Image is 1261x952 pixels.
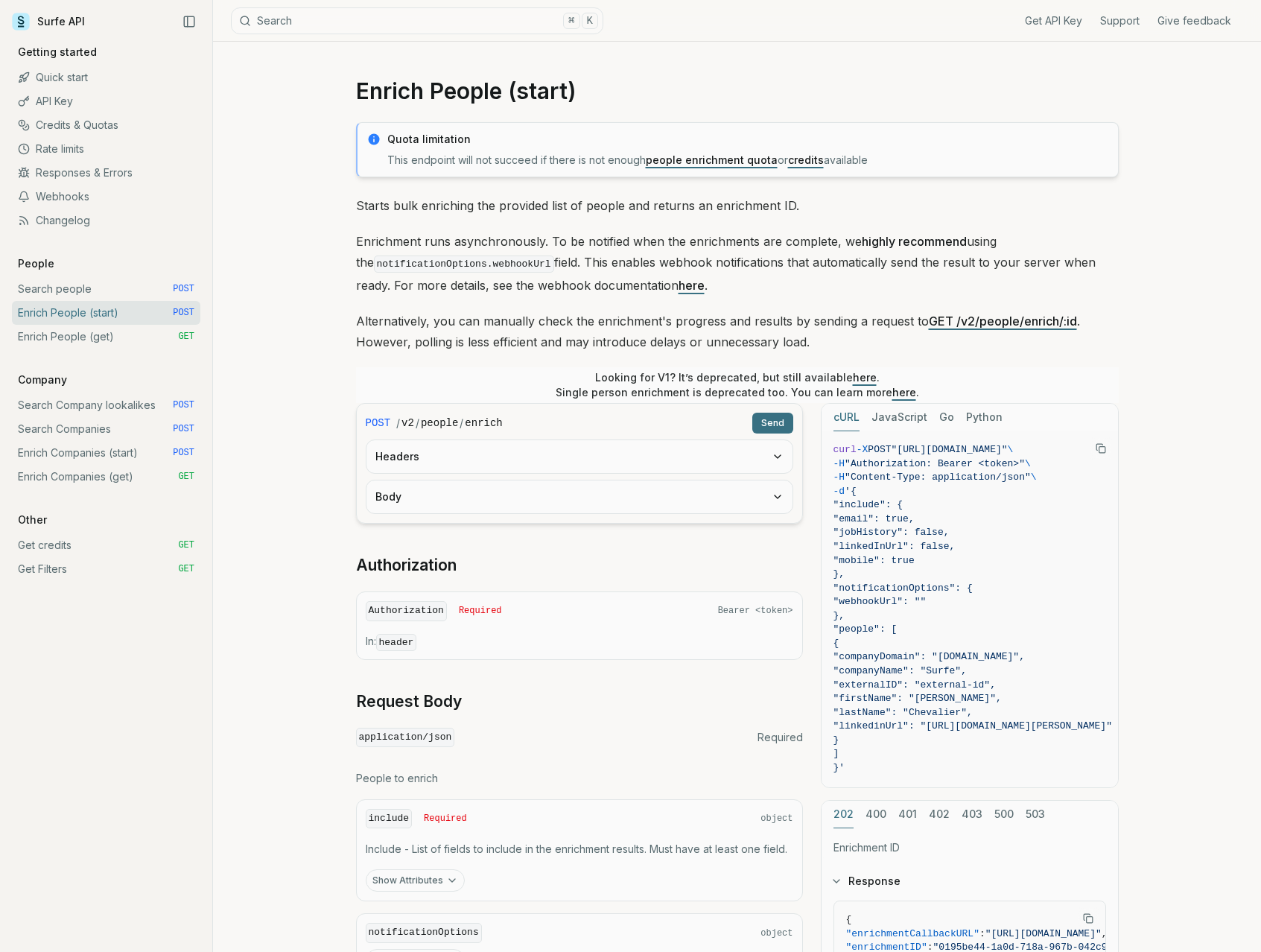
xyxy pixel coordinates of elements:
a: credits [788,153,824,166]
span: \ [1008,444,1014,455]
code: notificationOptions [366,923,482,943]
kbd: ⌘ [563,13,579,29]
span: -H [833,472,845,483]
a: Support [1100,13,1140,28]
span: Required [459,605,502,617]
code: notificationOptions.webhookUrl [374,256,554,273]
a: here [853,371,877,384]
span: GET [178,331,194,343]
span: : [979,928,985,939]
a: Request Body [356,691,462,712]
button: JavaScript [871,404,927,431]
span: POST [173,447,194,459]
a: Search Companies POST [12,417,200,441]
code: include [366,809,413,829]
code: Authorization [366,601,447,621]
a: Changelog [12,209,200,232]
p: This endpoint will not succeed if there is not enough or available [387,153,1109,168]
button: Go [939,404,954,431]
p: Looking for V1? It’s deprecated, but still available . Single person enrichment is deprecated too... [556,370,919,400]
span: Required [424,813,467,825]
a: API Key [12,89,200,113]
span: POST [173,283,194,295]
span: } [833,734,839,746]
a: people enrichment quota [646,153,778,166]
code: people [421,416,458,431]
span: "people": [ [833,623,898,635]
span: "mobile": true [833,555,915,566]
a: Enrich People (start) POST [12,301,200,325]
span: "Authorization: Bearer <token>" [845,458,1025,469]
span: "firstName": "[PERSON_NAME]", [833,693,1002,704]
button: 402 [929,801,950,828]
span: , [1102,928,1108,939]
span: "webhookUrl": "" [833,596,927,607]
a: Search Company lookalikes POST [12,393,200,417]
a: Quick start [12,66,200,89]
a: Enrich People (get) GET [12,325,200,349]
p: Company [12,372,73,387]
button: Python [966,404,1003,431]
a: Enrich Companies (get) GET [12,465,200,489]
span: "include": { [833,499,903,510]
span: "externalID": "external-id", [833,679,996,691]
span: "[URL][DOMAIN_NAME]" [985,928,1102,939]
span: }' [833,762,845,773]
p: Other [12,513,53,527]
span: POST [173,399,194,411]
span: "linkedInUrl": false, [833,541,956,552]
p: Enrichment runs asynchronously. To be notified when the enrichments are complete, we using the fi... [356,231,1119,296]
span: / [396,416,400,431]
a: Get API Key [1025,13,1082,28]
span: "jobHistory": false, [833,527,950,538]
button: Search⌘K [231,7,603,34]
span: }, [833,568,845,580]
button: Copy Text [1077,907,1099,930]
h1: Enrich People (start) [356,77,1119,104]
span: Required [757,730,803,745]
p: Starts bulk enriching the provided list of people and returns an enrichment ID. [356,195,1119,216]
a: Credits & Quotas [12,113,200,137]
button: 403 [962,801,982,828]
button: 202 [833,801,854,828]
a: here [679,278,705,293]
button: 400 [865,801,886,828]
span: }, [833,610,845,621]
span: "enrichmentCallbackURL" [846,928,979,939]
a: GET /v2/people/enrich/:id [929,314,1077,329]
span: object [760,927,793,939]
p: Enrichment ID [833,840,1106,855]
button: 503 [1026,801,1045,828]
code: v2 [401,416,414,431]
p: People [12,256,60,271]
span: "email": true, [833,513,915,524]
p: Getting started [12,45,103,60]
span: \ [1025,458,1031,469]
span: -d [833,486,845,497]
a: Webhooks [12,185,200,209]
span: POST [173,423,194,435]
kbd: K [582,13,598,29]
a: Surfe API [12,10,85,33]
span: "Content-Type: application/json" [845,472,1031,483]
a: Get credits GET [12,533,200,557]
a: Get Filters GET [12,557,200,581]
a: Responses & Errors [12,161,200,185]
a: Enrich Companies (start) POST [12,441,200,465]
button: Response [822,862,1118,901]
span: -H [833,458,845,469]
span: POST [173,307,194,319]
button: Show Attributes [366,869,465,892]
span: "lastName": "Chevalier", [833,707,973,718]
span: "notificationOptions": { [833,583,973,594]
button: Collapse Sidebar [178,10,200,33]
p: Alternatively, you can manually check the enrichment's progress and results by sending a request ... [356,311,1119,352]
span: \ [1031,472,1037,483]
span: / [460,416,463,431]
a: Authorization [356,555,457,576]
button: Headers [366,440,793,473]
code: header [376,634,417,651]
p: In: [366,634,793,650]
button: 401 [898,801,917,828]
span: ] [833,748,839,759]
